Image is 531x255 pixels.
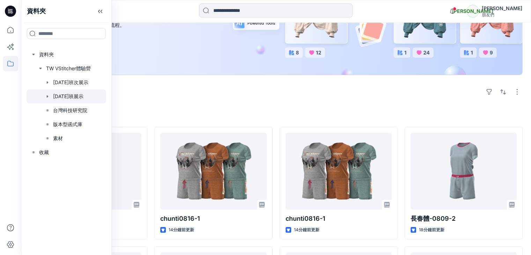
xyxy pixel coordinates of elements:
[39,149,49,155] font: 收藏
[27,7,46,15] font: 資料夾
[46,37,204,51] a: 了解更多
[294,227,319,232] font: 14分鐘前更新
[53,135,63,141] font: 素材
[452,8,493,14] font: [PERSON_NAME]
[411,215,456,222] font: 長春體-0809-2
[169,227,194,232] font: 14分鐘前更新
[286,133,392,210] a: chunti0816-1
[419,227,444,232] font: 18分鐘前更新
[53,107,87,113] font: 台灣科技研究院
[482,5,522,11] font: [PERSON_NAME]
[286,215,325,222] font: chunti0816-1
[53,121,82,127] font: 版本型函式庫
[411,133,517,210] a: 長春體-0809-2
[160,215,200,222] font: chunti0816-1
[160,133,266,210] a: chunti0816-1
[482,12,494,17] font: 朋友們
